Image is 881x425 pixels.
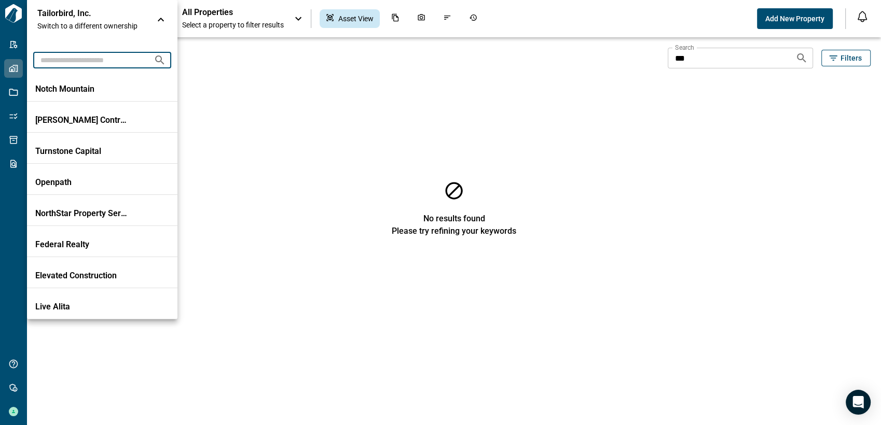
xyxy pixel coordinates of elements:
p: NorthStar Property Services [35,208,129,219]
span: Switch to a different ownership [37,21,146,31]
p: Live Alita [35,302,129,312]
p: Openpath [35,177,129,188]
p: [PERSON_NAME] Contracting [35,115,129,125]
p: Federal Realty [35,239,129,250]
button: Search organizations [149,50,170,70]
p: Notch Mountain [35,84,129,94]
p: Turnstone Capital [35,146,129,157]
p: Tailorbird, Inc. [37,8,131,19]
div: Open Intercom Messenger [846,390,871,415]
p: Elevated Construction [35,271,129,281]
